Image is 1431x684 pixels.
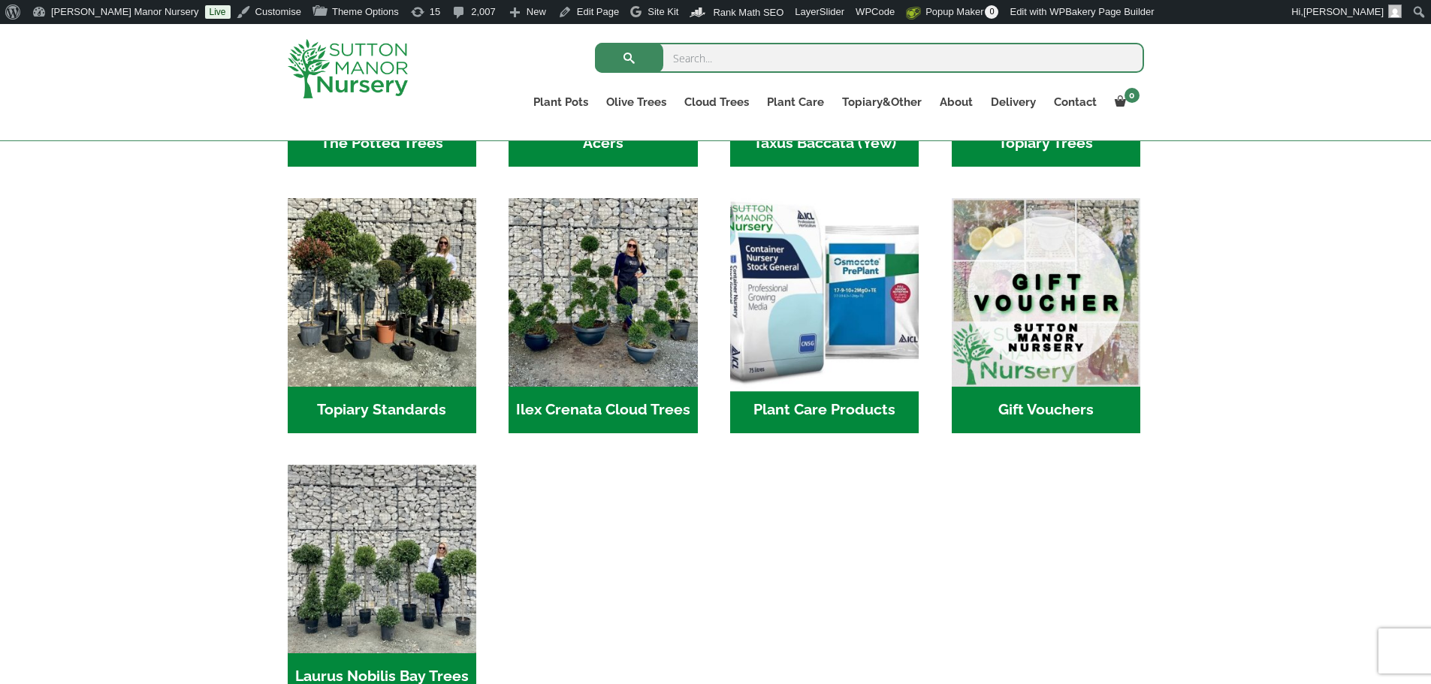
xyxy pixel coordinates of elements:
a: 0 [1106,92,1144,113]
span: 0 [1125,88,1140,103]
span: Site Kit [648,6,678,17]
a: Live [205,5,231,19]
h2: Topiary Standards [288,387,476,433]
a: About [931,92,982,113]
h2: Ilex Crenata Cloud Trees [509,387,697,433]
a: Topiary&Other [833,92,931,113]
h2: Topiary Trees [952,120,1140,167]
h2: The Potted Trees [288,120,476,167]
span: 0 [985,5,998,19]
img: Home - IMG 5945 [288,465,476,653]
span: Rank Math SEO [713,7,783,18]
a: Visit product category Topiary Standards [288,198,476,433]
a: Visit product category Gift Vouchers [952,198,1140,433]
a: Cloud Trees [675,92,758,113]
img: Home - 9CE163CB 973F 4905 8AD5 A9A890F87D43 [509,198,697,387]
input: Search... [595,43,1144,73]
img: logo [288,39,408,98]
a: Plant Pots [524,92,597,113]
img: Home - IMG 5223 [288,198,476,387]
h2: Plant Care Products [730,387,919,433]
a: Delivery [982,92,1045,113]
h2: Gift Vouchers [952,387,1140,433]
img: Home - MAIN [952,198,1140,387]
a: Contact [1045,92,1106,113]
span: [PERSON_NAME] [1303,6,1384,17]
h2: Acers [509,120,697,167]
a: Olive Trees [597,92,675,113]
img: Home - food and soil [726,193,924,391]
a: Visit product category Ilex Crenata Cloud Trees [509,198,697,433]
a: Visit product category Plant Care Products [730,198,919,433]
a: Plant Care [758,92,833,113]
h2: Taxus Baccata (Yew) [730,120,919,167]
